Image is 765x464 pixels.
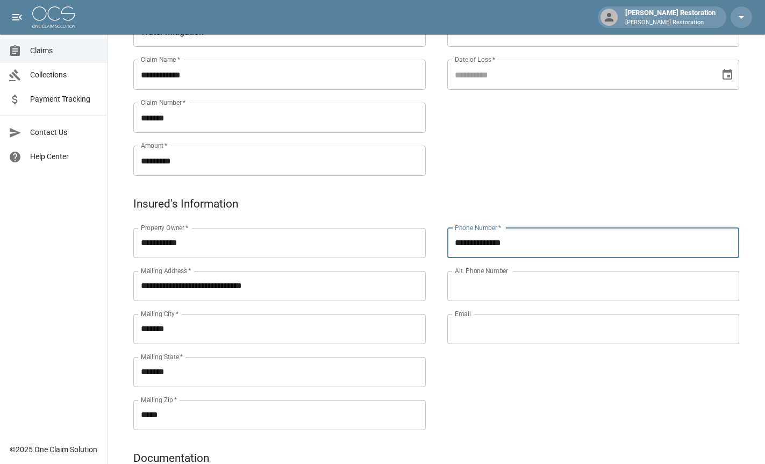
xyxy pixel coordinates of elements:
[10,444,97,455] div: © 2025 One Claim Solution
[141,309,179,318] label: Mailing City
[6,6,28,28] button: open drawer
[141,141,168,150] label: Amount
[30,45,98,56] span: Claims
[141,55,180,64] label: Claim Name
[141,98,185,107] label: Claim Number
[30,69,98,81] span: Collections
[30,151,98,162] span: Help Center
[621,8,720,27] div: [PERSON_NAME] Restoration
[455,55,495,64] label: Date of Loss
[455,266,508,275] label: Alt. Phone Number
[141,266,191,275] label: Mailing Address
[717,64,738,85] button: Choose date
[455,309,471,318] label: Email
[141,352,183,361] label: Mailing State
[32,6,75,28] img: ocs-logo-white-transparent.png
[141,395,177,404] label: Mailing Zip
[30,94,98,105] span: Payment Tracking
[625,18,716,27] p: [PERSON_NAME] Restoration
[455,223,501,232] label: Phone Number
[30,127,98,138] span: Contact Us
[141,223,189,232] label: Property Owner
